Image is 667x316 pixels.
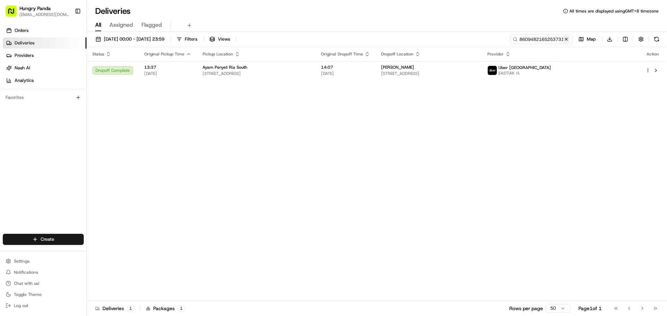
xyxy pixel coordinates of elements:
a: 💻API Documentation [56,152,114,165]
input: Clear [18,45,115,52]
span: Providers [15,52,34,59]
span: Views [218,36,230,42]
div: Action [645,51,660,57]
img: 1727276513143-84d647e1-66c0-4f92-a045-3c9f9f5dfd92 [15,66,27,79]
span: [DATE] 00:00 - [DATE] 23:59 [104,36,164,42]
span: API Documentation [66,155,112,162]
span: • [23,108,25,113]
span: Pickup Location [203,51,233,57]
span: 8月15日 [27,108,43,113]
span: Dropoff Location [381,51,413,57]
span: Nash AI [15,65,30,71]
span: 14:07 [321,65,370,70]
div: Page 1 of 1 [578,305,602,312]
a: Powered byPylon [49,172,84,177]
div: Past conversations [7,90,44,96]
button: [DATE] 00:00 - [DATE] 23:59 [92,34,167,44]
span: Settings [14,258,30,264]
div: Start new chat [31,66,114,73]
span: [PERSON_NAME] [381,65,414,70]
span: [DATE] [144,71,191,76]
img: uber-new-logo.jpeg [488,66,497,75]
button: Filters [173,34,200,44]
span: Assigned [109,21,133,29]
a: Analytics [3,75,87,86]
button: Notifications [3,267,84,277]
div: 💻 [59,156,64,161]
span: [STREET_ADDRESS] [381,71,477,76]
button: Map [575,34,599,44]
button: Chat with us! [3,279,84,288]
span: Orders [15,27,28,34]
span: • [58,126,60,132]
img: 1736555255976-a54dd68f-1ca7-489b-9aae-adbdc363a1c4 [7,66,19,79]
button: Start new chat [118,68,126,77]
span: Map [587,36,596,42]
span: Ayam Penyet Ria South [203,65,247,70]
img: Nash [7,7,21,21]
a: Orders [3,25,87,36]
span: Analytics [15,77,34,84]
button: [EMAIL_ADDRESS][DOMAIN_NAME] [19,12,69,17]
h1: Deliveries [95,6,131,17]
button: See all [108,89,126,97]
span: Uber [GEOGRAPHIC_DATA] [499,65,551,70]
button: Toggle Theme [3,290,84,299]
a: Nash AI [3,62,87,74]
span: Knowledge Base [14,155,53,162]
button: Hungry Panda [19,5,51,12]
button: Create [3,234,84,245]
span: Status [92,51,104,57]
div: Packages [146,305,185,312]
span: [DATE] [321,71,370,76]
img: Asif Zaman Khan [7,120,18,131]
a: Providers [3,50,87,61]
span: EASTIAK H. [499,70,551,76]
div: 1 [178,305,185,311]
p: Rows per page [509,305,543,312]
span: All times are displayed using GMT+8 timezone [569,8,659,14]
span: [STREET_ADDRESS] [203,71,310,76]
span: Create [41,236,54,242]
span: Original Dropoff Time [321,51,363,57]
button: Log out [3,301,84,310]
span: Provider [487,51,504,57]
button: Settings [3,256,84,266]
a: 📗Knowledge Base [4,152,56,165]
div: Favorites [3,92,84,103]
a: Deliveries [3,37,87,49]
span: Original Pickup Time [144,51,184,57]
button: Refresh [652,34,661,44]
span: [PERSON_NAME] [22,126,56,132]
div: 📗 [7,156,13,161]
button: Views [206,34,233,44]
span: Pylon [69,172,84,177]
span: Deliveries [15,40,34,46]
button: Hungry Panda[EMAIL_ADDRESS][DOMAIN_NAME] [3,3,72,19]
span: All [95,21,101,29]
input: Type to search [510,34,573,44]
span: Toggle Theme [14,292,42,297]
span: Filters [185,36,197,42]
span: 13:37 [144,65,191,70]
span: 8月7日 [61,126,75,132]
p: Welcome 👋 [7,28,126,39]
div: 1 [127,305,134,311]
span: Log out [14,303,28,308]
span: Chat with us! [14,281,39,286]
div: Deliveries [95,305,134,312]
img: 1736555255976-a54dd68f-1ca7-489b-9aae-adbdc363a1c4 [14,127,19,132]
div: We're available if you need us! [31,73,96,79]
span: Notifications [14,270,38,275]
span: Flagged [141,21,162,29]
